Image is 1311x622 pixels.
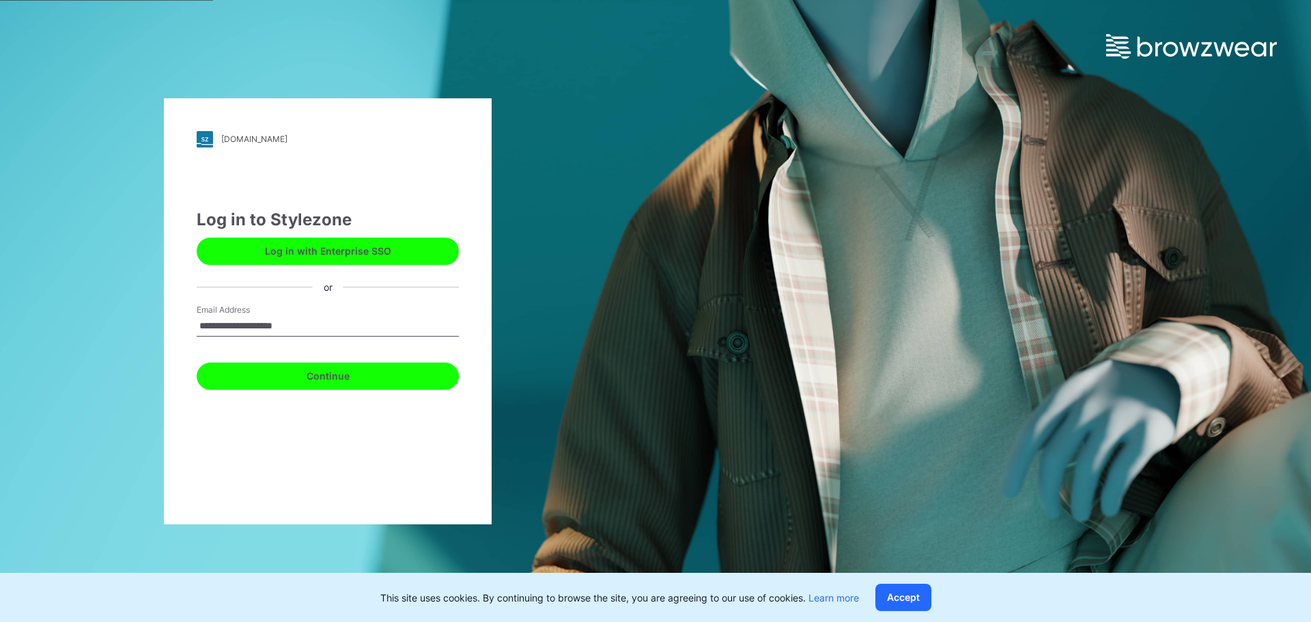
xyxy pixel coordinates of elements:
div: or [313,280,343,294]
img: browzwear-logo.e42bd6dac1945053ebaf764b6aa21510.svg [1106,34,1277,59]
a: [DOMAIN_NAME] [197,131,459,147]
a: Learn more [808,592,859,604]
div: Log in to Stylezone [197,208,459,232]
button: Accept [875,584,931,611]
p: This site uses cookies. By continuing to browse the site, you are agreeing to our use of cookies. [380,591,859,605]
label: Email Address [197,304,292,316]
button: Continue [197,363,459,390]
img: stylezone-logo.562084cfcfab977791bfbf7441f1a819.svg [197,131,213,147]
button: Log in with Enterprise SSO [197,238,459,265]
div: [DOMAIN_NAME] [221,134,287,144]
